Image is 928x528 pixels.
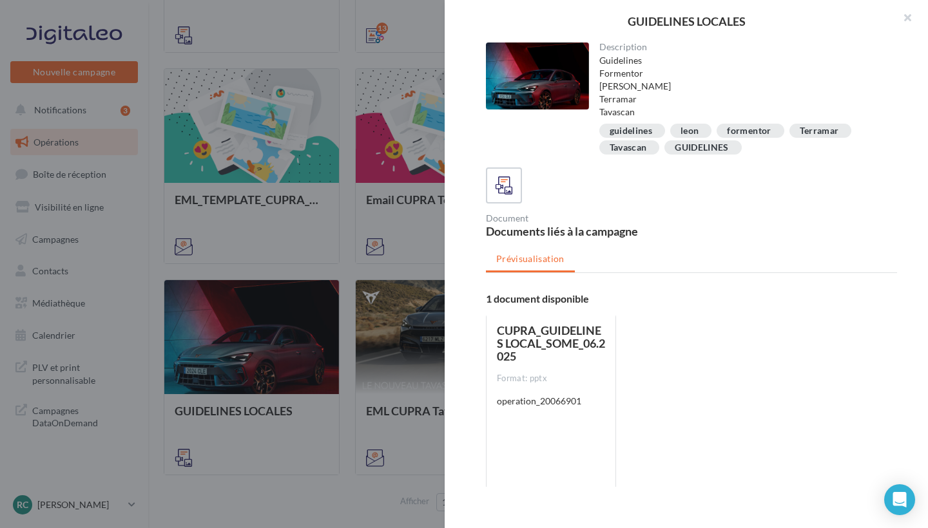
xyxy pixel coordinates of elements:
[610,143,647,153] div: Tavascan
[486,214,686,223] div: Document
[800,126,839,136] div: Terramar
[465,15,907,27] div: GUIDELINES LOCALES
[884,484,915,515] div: Open Intercom Messenger
[599,54,887,118] div: Guidelines Formentor [PERSON_NAME] Terramar Tavascan
[727,126,771,136] div: formentor
[486,225,686,237] div: Documents liés à la campagne
[610,126,653,136] div: guidelines
[486,294,897,304] div: 1 document disponible
[497,323,605,363] span: CUPRA_GUIDELINES LOCAL_SOME_06.2025
[497,395,605,408] div: operation_20066901
[681,126,699,136] div: leon
[497,373,605,384] div: Format: pptx
[675,143,729,153] div: GUIDELINES
[599,42,887,52] div: Description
